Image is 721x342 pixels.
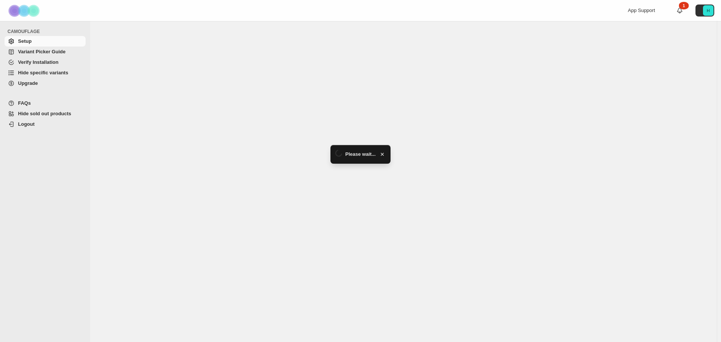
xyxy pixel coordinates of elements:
span: Variant Picker Guide [18,49,65,54]
a: Upgrade [5,78,86,89]
a: Hide specific variants [5,68,86,78]
a: Variant Picker Guide [5,47,86,57]
span: Please wait... [345,151,376,158]
button: Avatar with initials H [695,5,714,17]
span: Upgrade [18,80,38,86]
span: Setup [18,38,32,44]
span: Hide sold out products [18,111,71,116]
a: Logout [5,119,86,130]
img: Camouflage [6,0,44,21]
text: H [707,8,710,13]
a: Hide sold out products [5,108,86,119]
span: Verify Installation [18,59,59,65]
span: CAMOUFLAGE [8,29,86,35]
span: Logout [18,121,35,127]
span: App Support [628,8,655,13]
div: 1 [679,2,689,9]
a: Setup [5,36,86,47]
span: Avatar with initials H [703,5,713,16]
span: FAQs [18,100,31,106]
a: 1 [676,7,683,14]
a: Verify Installation [5,57,86,68]
span: Hide specific variants [18,70,68,75]
a: FAQs [5,98,86,108]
